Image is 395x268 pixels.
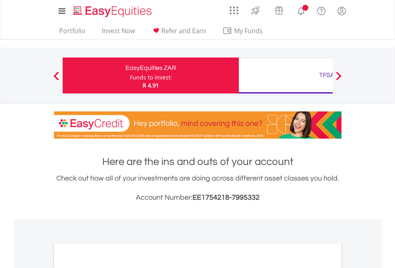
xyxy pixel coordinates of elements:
a: Portfolio [56,27,89,39]
a: Invest Now [99,27,138,39]
a: FAQ's and Support [311,2,331,18]
img: grid-menu-icon.svg [230,6,238,15]
h1: Here are the ins and outs of your account [54,155,341,169]
button: Next [331,75,347,83]
div: Check out how all of your investments are doing across different asset classes you hold. [54,173,341,203]
h3: Account Number: [54,192,341,203]
a: Notifications [291,2,311,18]
div: Funds to invest: [130,73,172,81]
span: EE1754218-7995332 [193,194,260,201]
button: Previous [48,75,64,83]
div: EasyEquities ZAR [67,62,234,73]
img: vouchers-v2.svg [272,4,286,17]
a: Vouchers [267,2,291,17]
a: Home page [70,2,155,18]
img: thrive-v2.svg [249,4,262,17]
img: EasyEquities_Logo.png [71,5,155,18]
a: My Profile [331,2,352,20]
span: My Funds [222,26,275,36]
span: R 4.91 [143,81,159,89]
a: Refer and Earn [148,27,209,39]
span: Refer and Earn [161,26,206,35]
a: AppsGrid [224,2,244,15]
img: EasyCredit Promotion Banner [54,111,341,139]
